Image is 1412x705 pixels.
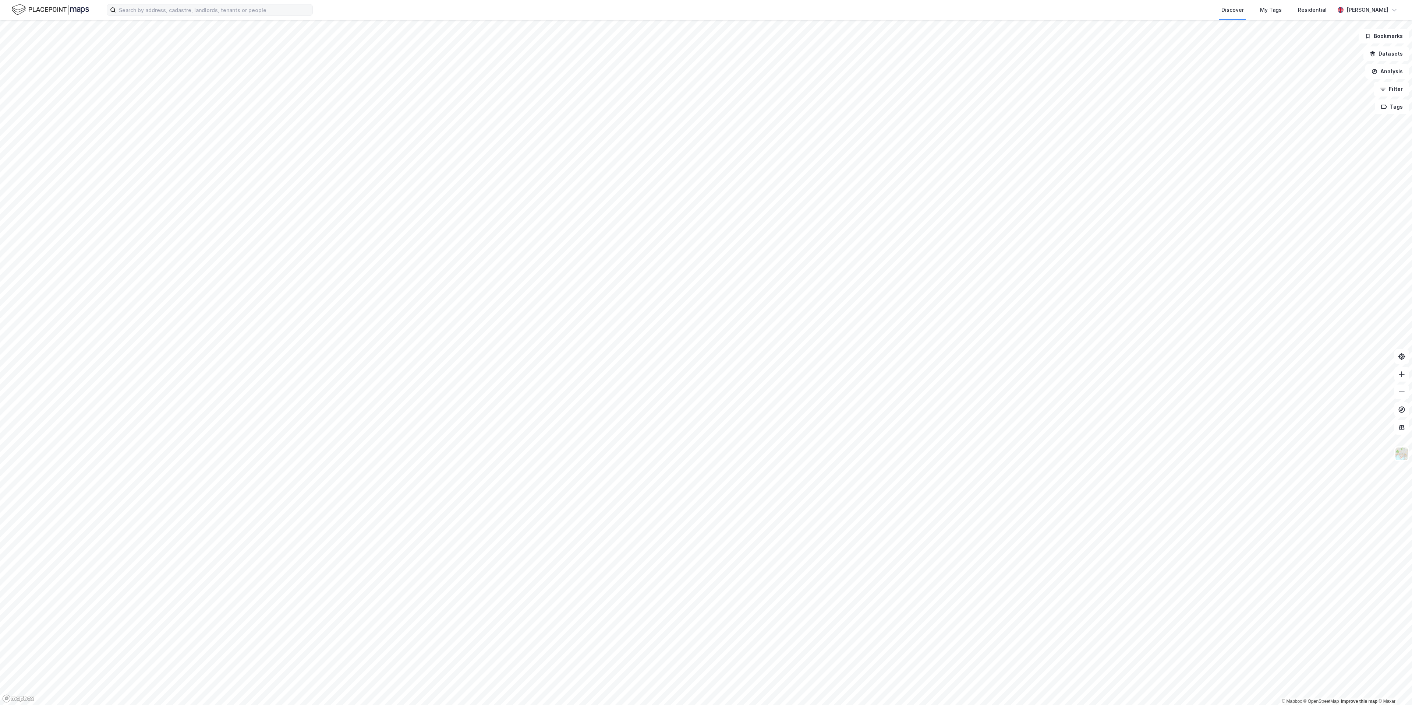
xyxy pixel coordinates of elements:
button: Analysis [1365,64,1409,79]
button: Datasets [1363,46,1409,61]
iframe: Chat Widget [1375,670,1412,705]
img: Z [1395,447,1409,461]
div: Discover [1221,6,1244,14]
div: My Tags [1260,6,1282,14]
button: Bookmarks [1359,29,1409,43]
button: Filter [1374,82,1409,97]
input: Search by address, cadastre, landlords, tenants or people [116,4,312,15]
a: Improve this map [1341,699,1377,704]
div: Residential [1298,6,1327,14]
a: Mapbox homepage [2,694,35,703]
div: [PERSON_NAME] [1346,6,1388,14]
a: Mapbox [1282,699,1302,704]
img: logo.f888ab2527a4732fd821a326f86c7f29.svg [12,3,89,16]
a: OpenStreetMap [1303,699,1339,704]
button: Tags [1375,99,1409,114]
